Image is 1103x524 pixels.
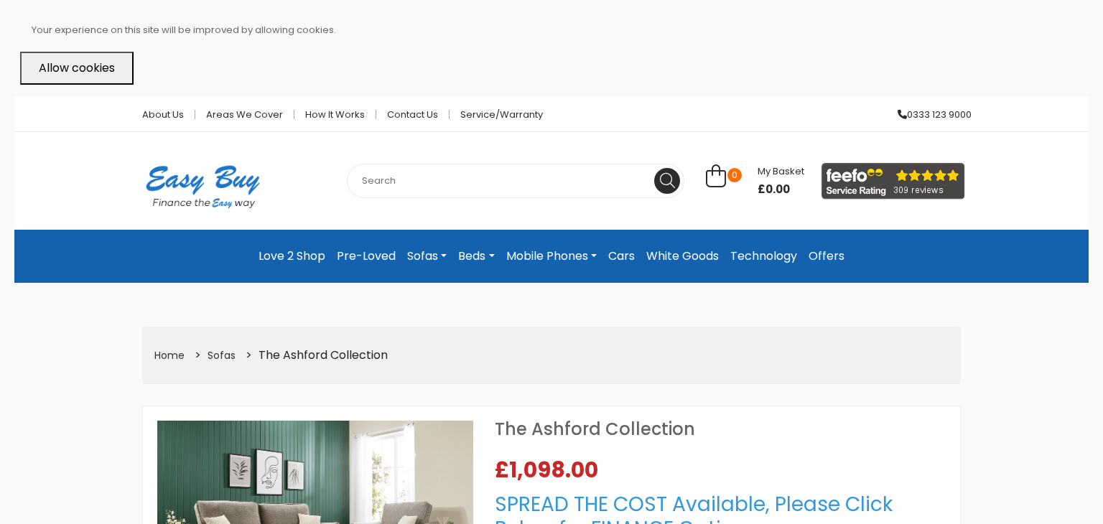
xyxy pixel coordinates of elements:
[758,164,804,178] span: My Basket
[452,241,500,271] a: Beds
[131,110,195,119] a: About Us
[758,181,804,198] span: £0.00
[501,241,602,271] a: Mobile Phones
[347,164,684,198] input: Search
[208,348,236,362] a: Sofas
[253,241,331,271] a: Love 2 Shop
[887,110,972,119] a: 0333 123 9000
[450,110,543,119] a: Service/Warranty
[727,168,742,182] span: 0
[725,241,803,271] a: Technology
[32,20,1083,40] p: Your experience on this site will be improved by allowing cookies.
[641,241,725,271] a: White Goods
[241,345,389,367] li: The Ashford Collection
[154,348,185,362] a: Home
[602,241,641,271] a: Cars
[331,241,401,271] a: Pre-Loved
[131,146,274,227] img: Easy Buy
[803,241,850,271] a: Offers
[195,110,294,119] a: Areas we cover
[495,459,604,481] span: £1,098.00
[822,163,965,200] img: feefo_logo
[401,241,452,271] a: Sofas
[376,110,450,119] a: Contact Us
[20,52,134,85] button: Allow cookies
[294,110,376,119] a: How it works
[495,421,946,438] h1: The Ashford Collection
[706,172,804,189] a: 0 My Basket £0.00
